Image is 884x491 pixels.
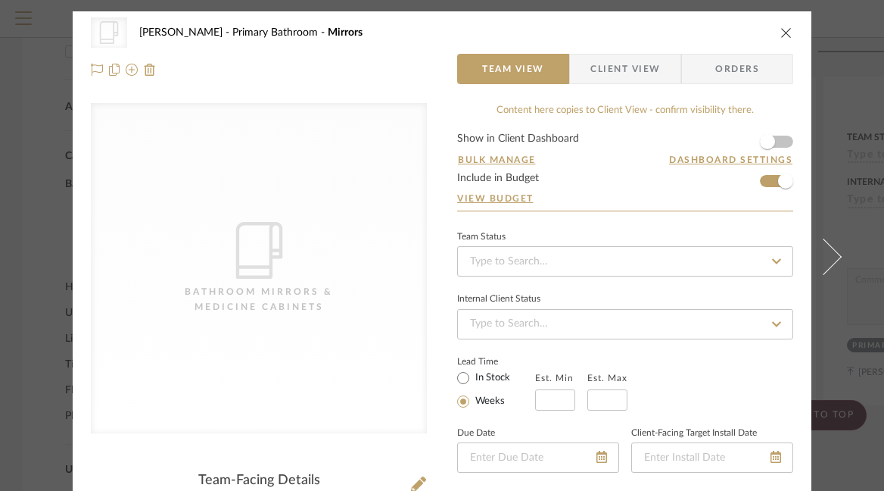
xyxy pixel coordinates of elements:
[457,246,793,277] input: Type to Search…
[457,192,793,205] a: View Budget
[91,473,427,489] div: Team-Facing Details
[668,153,793,167] button: Dashboard Settings
[699,54,776,84] span: Orders
[587,373,627,383] label: Est. Max
[472,371,510,385] label: In Stock
[328,27,363,38] span: Mirrors
[631,430,757,437] label: Client-Facing Target Install Date
[457,443,619,473] input: Enter Due Date
[457,355,535,368] label: Lead Time
[590,54,660,84] span: Client View
[780,26,793,39] button: close
[535,373,574,383] label: Est. Min
[232,27,328,38] span: Primary Bathroom
[457,309,793,339] input: Type to Search…
[139,27,232,38] span: [PERSON_NAME]
[457,368,535,411] mat-radio-group: Select item type
[457,233,506,241] div: Team Status
[631,443,793,473] input: Enter Install Date
[457,430,495,437] label: Due Date
[144,64,156,76] img: Remove from project
[472,395,505,408] label: Weeks
[183,284,335,314] div: Bathroom Mirrors & Medicine Cabinets
[482,54,544,84] span: Team View
[457,103,793,118] div: Content here copies to Client View - confirm visibility there.
[457,296,540,303] div: Internal Client Status
[457,153,537,167] button: Bulk Manage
